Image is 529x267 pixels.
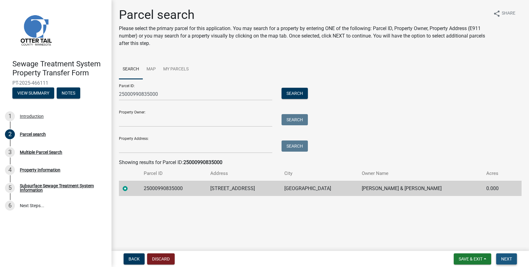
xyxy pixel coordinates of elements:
wm-modal-confirm: Summary [12,91,54,96]
button: shareShare [488,7,520,20]
p: Please select the primary parcel for this application. You may search for a property by entering ... [119,25,488,47]
div: Showing results for Parcel ID: [119,159,522,166]
button: Next [496,253,517,265]
button: Discard [147,253,175,265]
div: 4 [5,165,15,175]
td: [STREET_ADDRESS] [207,181,281,196]
span: PT-2025-466111 [12,80,99,86]
th: Acres [483,166,511,181]
span: Save & Exit [459,256,483,261]
a: Map [143,60,160,79]
a: Search [119,60,143,79]
strong: 25000990835000 [183,159,222,165]
span: Next [501,256,512,261]
th: Owner Name [358,166,483,181]
div: 2 [5,129,15,139]
div: 1 [5,111,15,121]
div: Multiple Parcel Search [20,150,62,154]
div: 6 [5,201,15,211]
i: share [493,10,501,17]
span: Back [129,256,140,261]
td: [PERSON_NAME] & [PERSON_NAME] [358,181,483,196]
a: My Parcels [160,60,192,79]
h1: Parcel search [119,7,488,22]
div: Parcel search [20,132,46,136]
th: City [281,166,358,181]
td: [GEOGRAPHIC_DATA] [281,181,358,196]
td: 0.000 [483,181,511,196]
button: Save & Exit [454,253,491,265]
button: Back [124,253,145,265]
button: Search [282,114,308,125]
button: Search [282,140,308,152]
th: Parcel ID [140,166,206,181]
div: Property Information [20,168,60,172]
button: Notes [57,87,80,99]
div: Subsurface Sewage Treatment System Information [20,184,102,192]
button: View Summary [12,87,54,99]
h4: Sewage Treatment System Property Transfer Form [12,60,107,78]
button: Search [282,88,308,99]
span: Share [502,10,515,17]
img: Otter Tail County, Minnesota [12,7,59,53]
div: Introduction [20,114,44,118]
td: 25000990835000 [140,181,206,196]
wm-modal-confirm: Notes [57,91,80,96]
div: 3 [5,147,15,157]
div: 5 [5,183,15,193]
th: Address [207,166,281,181]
